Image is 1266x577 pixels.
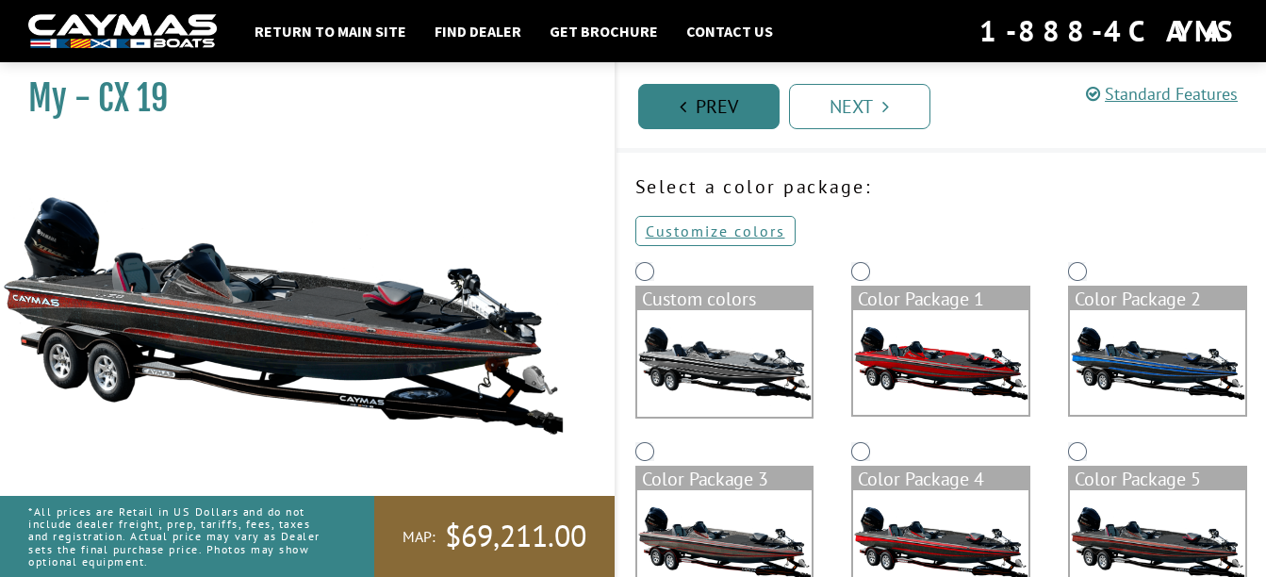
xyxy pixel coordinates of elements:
[635,216,796,246] a: Customize colors
[425,19,531,43] a: Find Dealer
[403,527,436,547] span: MAP:
[677,19,782,43] a: Contact Us
[637,468,813,490] div: Color Package 3
[28,14,217,49] img: white-logo-c9c8dbefe5ff5ceceb0f0178aa75bf4bb51f6bca0971e226c86eb53dfe498488.png
[638,84,780,129] a: Prev
[1070,468,1245,490] div: Color Package 5
[1070,288,1245,310] div: Color Package 2
[853,310,1028,415] img: color_package_302.png
[245,19,416,43] a: Return to main site
[540,19,667,43] a: Get Brochure
[635,173,1248,201] p: Select a color package:
[853,288,1028,310] div: Color Package 1
[445,517,586,556] span: $69,211.00
[637,288,813,310] div: Custom colors
[374,496,615,577] a: MAP:$69,211.00
[28,496,332,577] p: *All prices are Retail in US Dollars and do not include dealer freight, prep, tariffs, fees, taxe...
[853,468,1028,490] div: Color Package 4
[1086,83,1238,105] a: Standard Features
[28,77,567,120] h1: My - CX 19
[789,84,930,129] a: Next
[1070,310,1245,415] img: color_package_303.png
[637,310,813,417] img: cx-Base-Layer.png
[979,10,1238,52] div: 1-888-4CAYMAS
